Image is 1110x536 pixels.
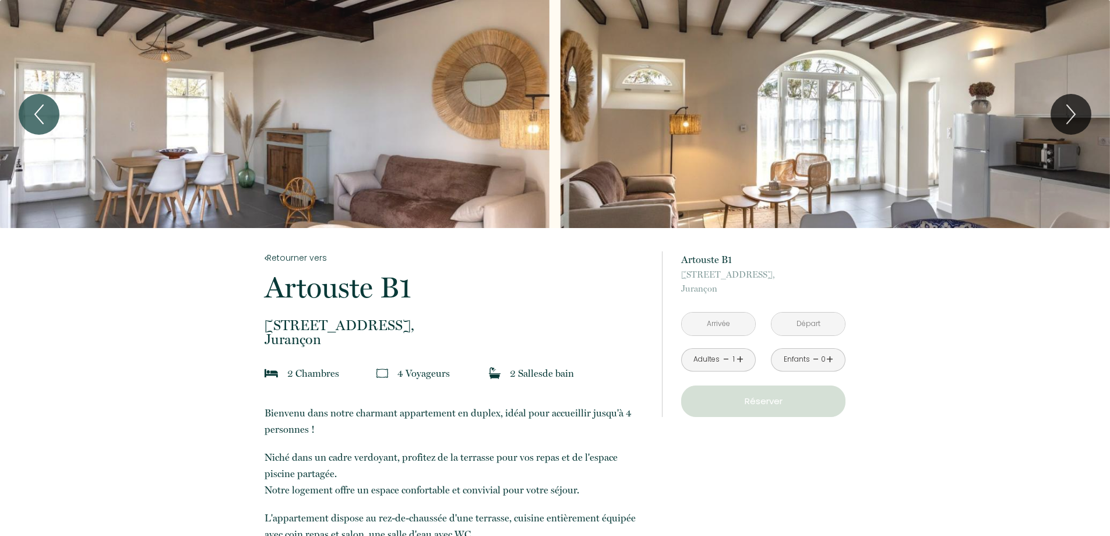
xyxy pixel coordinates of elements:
img: guests [376,367,388,379]
input: Arrivée [682,313,755,335]
button: Réserver [681,386,845,417]
div: 0 [820,354,826,365]
a: + [826,351,833,369]
p: Niché dans un cadre verdoyant, profitez de la terrasse pour vos repas et de l'espace piscine part... [265,449,647,498]
p: 2 Salle de bain [510,365,574,381]
p: 4 Voyageur [397,365,450,381]
button: Next [1051,94,1091,135]
div: 1 [731,354,737,365]
a: Retourner vers [265,251,647,264]
span: s [446,367,450,379]
p: Jurançon [681,268,845,296]
span: [STREET_ADDRESS], [681,268,845,282]
a: - [813,351,819,369]
div: Adultes [693,354,720,365]
div: Enfants [784,354,810,365]
button: Previous [19,94,59,135]
span: [STREET_ADDRESS], [265,318,647,332]
p: 2 Chambre [287,365,339,381]
span: s [335,367,339,379]
p: Artouste B1 [265,273,647,302]
a: + [737,351,743,369]
p: Jurançon [265,318,647,346]
p: ​Bienvenu dans notre charmant appartement en duplex, idéal pour accueillir jusqu'à 4 personnes ! [265,405,647,437]
p: Réserver [685,394,841,408]
a: - [723,351,730,369]
p: Artouste B1 [681,251,845,268]
span: s [538,367,542,379]
input: Départ [771,313,845,335]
